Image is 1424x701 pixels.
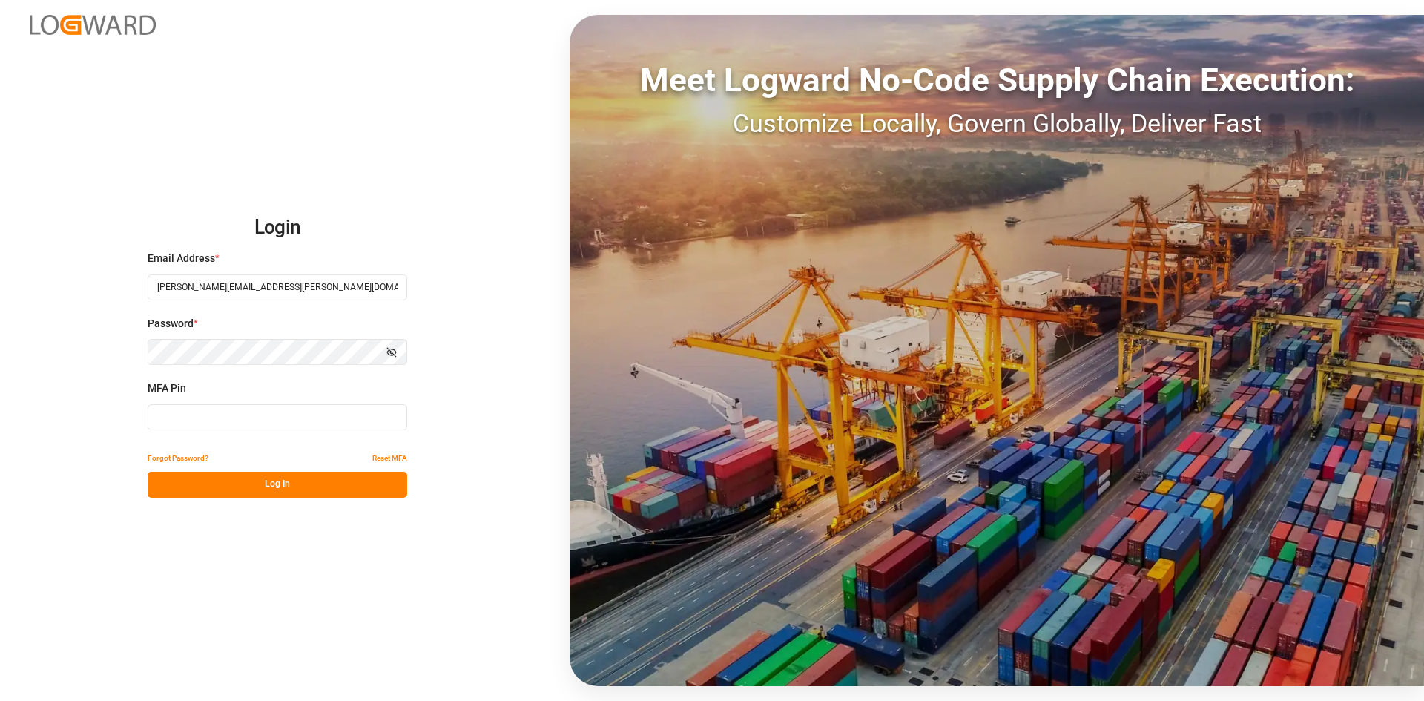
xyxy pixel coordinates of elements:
span: Email Address [148,251,215,266]
img: Logward_new_orange.png [30,15,156,35]
button: Reset MFA [372,446,407,472]
span: Password [148,316,194,332]
input: Enter your email [148,274,407,300]
div: Customize Locally, Govern Globally, Deliver Fast [570,105,1424,142]
span: MFA Pin [148,381,186,396]
h2: Login [148,204,407,251]
button: Forgot Password? [148,446,208,472]
div: Meet Logward No-Code Supply Chain Execution: [570,56,1424,105]
button: Log In [148,472,407,498]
